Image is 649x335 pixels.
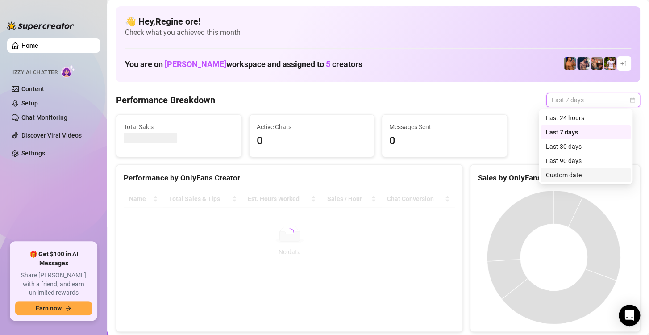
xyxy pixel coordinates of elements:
div: Last 30 days [546,142,625,151]
span: loading [283,226,296,239]
span: Izzy AI Chatter [12,68,58,77]
h1: You are on workspace and assigned to creators [125,59,362,69]
h4: 👋 Hey, Regine ore ! [125,15,631,28]
div: Sales by OnlyFans Creator [478,172,632,184]
a: Chat Monitoring [21,114,67,121]
span: Messages Sent [389,122,500,132]
span: 🎁 Get $100 in AI Messages [15,250,92,268]
span: 0 [257,133,367,150]
div: Last 30 days [541,139,631,154]
div: Last 24 hours [541,111,631,125]
div: Performance by OnlyFans Creator [124,172,455,184]
img: AI Chatter [61,65,75,78]
div: Last 24 hours [546,113,625,123]
span: arrow-right [65,305,71,311]
div: Custom date [541,168,631,182]
span: Earn now [36,305,62,312]
a: Content [21,85,44,92]
div: Last 90 days [546,156,625,166]
span: [PERSON_NAME] [165,59,226,69]
a: Discover Viral Videos [21,132,82,139]
span: 0 [389,133,500,150]
span: Check what you achieved this month [125,28,631,38]
a: Home [21,42,38,49]
button: Earn nowarrow-right [15,301,92,315]
img: Hector [604,57,616,70]
a: Setup [21,100,38,107]
span: + 1 [620,59,628,68]
img: logo-BBDzfeDw.svg [7,21,74,30]
span: Share [PERSON_NAME] with a friend, and earn unlimited rewards [15,271,92,297]
img: Axel [577,57,590,70]
a: Settings [21,150,45,157]
span: calendar [630,97,635,103]
span: Last 7 days [552,93,635,107]
span: Total Sales [124,122,234,132]
span: Active Chats [257,122,367,132]
div: Last 7 days [546,127,625,137]
div: Last 7 days [541,125,631,139]
img: Osvaldo [591,57,603,70]
div: Custom date [546,170,625,180]
div: Last 90 days [541,154,631,168]
h4: Performance Breakdown [116,94,215,106]
div: Open Intercom Messenger [619,305,640,326]
span: 5 [326,59,330,69]
img: JG [564,57,576,70]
